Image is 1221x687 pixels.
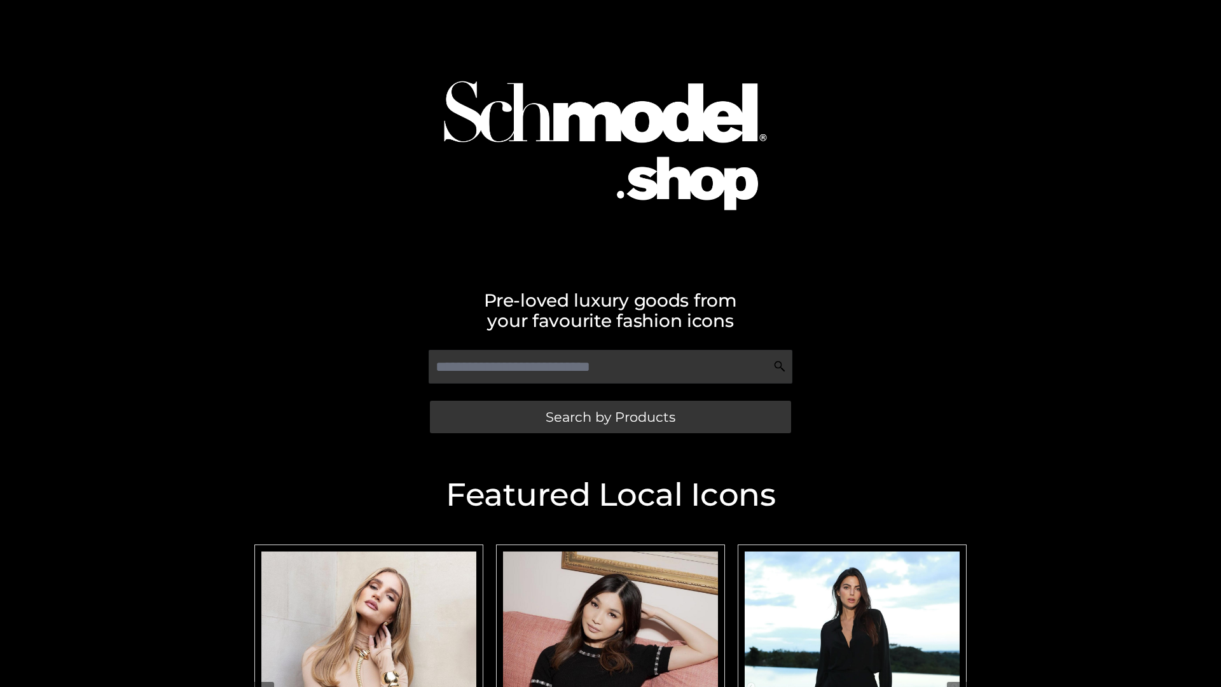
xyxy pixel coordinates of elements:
h2: Featured Local Icons​ [248,479,973,511]
h2: Pre-loved luxury goods from your favourite fashion icons [248,290,973,331]
a: Search by Products [430,401,791,433]
img: Search Icon [773,360,786,373]
span: Search by Products [546,410,675,424]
